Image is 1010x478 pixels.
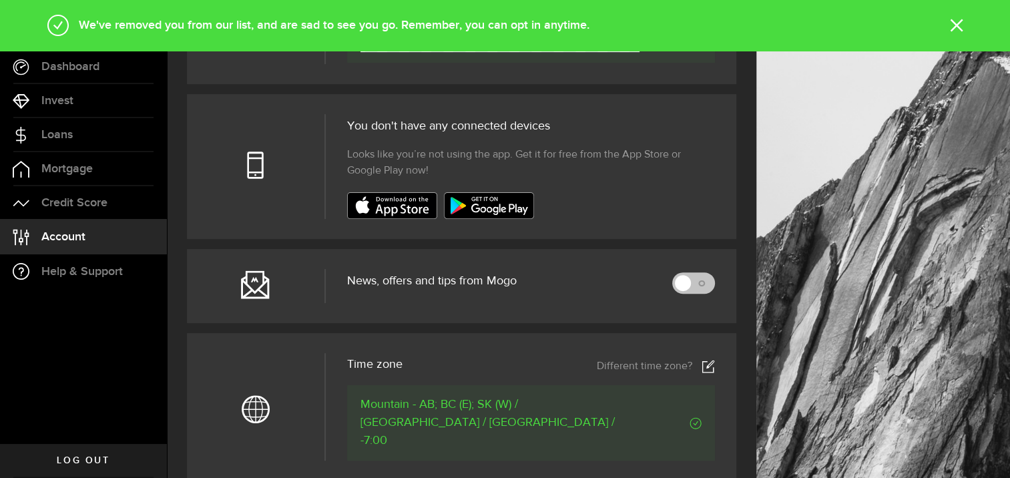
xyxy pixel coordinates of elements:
[634,417,702,429] span: Verified
[11,5,51,45] button: Open LiveChat chat widget
[41,61,99,73] span: Dashboard
[347,275,517,287] span: News, offers and tips from Mogo
[41,163,93,175] span: Mortgage
[444,192,534,219] img: badge-google-play.svg
[597,360,715,373] a: Different time zone?
[347,358,403,371] span: Time zone
[41,197,107,209] span: Credit Score
[41,266,123,278] span: Help & Support
[41,231,85,243] span: Account
[57,456,109,465] span: Log out
[347,192,437,219] img: badge-app-store.svg
[69,17,950,34] div: We've removed you from our list, and are sad to see you go. Remember, you can opt in anytime.
[41,95,73,107] span: Invest
[347,147,716,179] span: Looks like you’re not using the app. Get it for free from the App Store or Google Play now!
[347,120,550,132] span: You don't have any connected devices
[41,129,73,141] span: Loans
[360,396,634,450] span: Mountain - AB; BC (E); SK (W) / [GEOGRAPHIC_DATA] / [GEOGRAPHIC_DATA] / -7:00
